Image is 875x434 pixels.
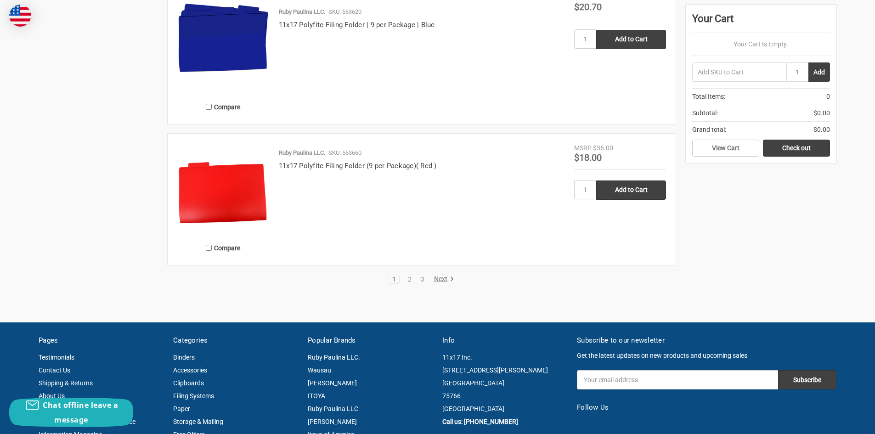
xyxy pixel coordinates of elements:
[596,30,666,49] input: Add to Cart
[173,418,223,425] a: Storage & Mailing
[328,7,361,17] p: SKU: 563620
[813,125,830,135] span: $0.00
[308,379,357,387] a: [PERSON_NAME]
[692,125,726,135] span: Grand total:
[279,148,325,158] p: Ruby Paulina LLC.
[308,335,433,346] h5: Popular Brands
[574,1,602,12] span: $20.70
[43,400,118,425] span: Chat offline leave a message
[308,418,357,425] a: [PERSON_NAME]
[9,398,133,427] button: Chat offline leave a message
[577,402,836,413] h5: Follow Us
[692,39,830,49] p: Your Cart Is Empty.
[692,140,759,157] a: View Cart
[177,143,269,235] img: 11x17 Polyfite Filing Folder (9 per Package)( Red )
[206,245,212,251] input: Compare
[389,276,399,282] a: 1
[173,392,214,400] a: Filing Systems
[442,351,567,415] address: 11x17 Inc. [STREET_ADDRESS][PERSON_NAME] [GEOGRAPHIC_DATA] 75766 [GEOGRAPHIC_DATA]
[593,144,613,152] span: $36.00
[177,2,269,94] a: 11x17 Polyfite Filing Folder | 9 per Package | Blue
[778,370,836,389] input: Subscribe
[826,92,830,101] span: 0
[442,335,567,346] h5: Info
[173,379,204,387] a: Clipboards
[692,62,786,82] input: Add SKU to Cart
[279,21,435,29] a: 11x17 Polyfite Filing Folder | 9 per Package | Blue
[692,92,725,101] span: Total Items:
[173,354,195,361] a: Binders
[177,2,269,73] img: 11x17 Polyfite Filing Folder | 9 per Package | Blue
[39,379,93,387] a: Shipping & Returns
[308,405,358,412] a: Ruby Paulina LLC
[177,99,269,114] label: Compare
[405,276,415,282] a: 2
[596,180,666,200] input: Add to Cart
[763,140,830,157] a: Check out
[173,335,298,346] h5: Categories
[431,275,454,283] a: Next
[39,354,74,361] a: Testimonials
[206,104,212,110] input: Compare
[328,148,361,158] p: SKU: 563660
[39,366,70,374] a: Contact Us
[279,162,437,170] a: 11x17 Polyfite Filing Folder (9 per Package)( Red )
[9,5,31,27] img: duty and tax information for United States
[692,11,830,33] div: Your Cart
[692,108,718,118] span: Subtotal:
[577,370,778,389] input: Your email address
[808,62,830,82] button: Add
[577,351,836,361] p: Get the latest updates on new products and upcoming sales
[177,240,269,255] label: Compare
[813,108,830,118] span: $0.00
[308,392,325,400] a: ITOYA
[173,405,190,412] a: Paper
[39,392,65,400] a: About Us
[308,366,331,374] a: Wausau
[308,354,360,361] a: Ruby Paulina LLC.
[279,7,325,17] p: Ruby Paulina LLC.
[39,335,164,346] h5: Pages
[173,366,207,374] a: Accessories
[574,143,592,153] div: MSRP
[418,276,428,282] a: 3
[577,335,836,346] h5: Subscribe to our newsletter
[442,418,518,425] a: Call us: [PHONE_NUMBER]
[574,152,602,163] span: $18.00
